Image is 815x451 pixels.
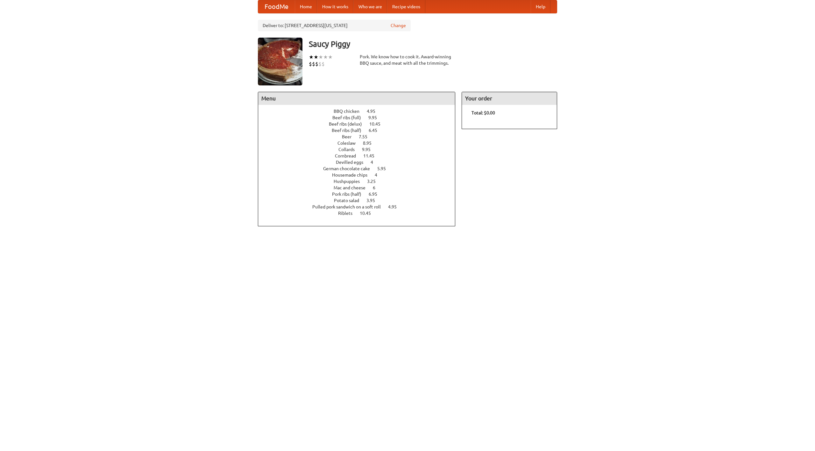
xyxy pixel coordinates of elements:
b: Total: $0.00 [471,110,495,115]
li: ★ [328,54,333,61]
span: 8.95 [363,141,378,146]
span: Potato salad [334,198,365,203]
img: angular.jpg [258,38,302,85]
a: Potato salad 3.95 [334,198,387,203]
span: 4.95 [388,204,403,209]
div: Deliver to: [STREET_ADDRESS][US_STATE] [258,20,411,31]
span: 3.25 [367,179,382,184]
a: FoodMe [258,0,295,13]
span: Pork ribs (half) [332,192,368,197]
a: Beer 7.55 [342,134,379,139]
span: 6 [373,185,382,190]
span: German chocolate cake [323,166,376,171]
span: Hushpuppies [334,179,366,184]
a: Coleslaw 8.95 [337,141,383,146]
span: 3.95 [366,198,381,203]
li: $ [315,61,318,68]
a: BBQ chicken 4.95 [334,109,387,114]
a: Who we are [353,0,387,13]
a: How it works [317,0,353,13]
span: Housemade chips [332,172,374,178]
a: Beef ribs (half) 6.45 [332,128,389,133]
span: 9.95 [362,147,377,152]
li: ★ [318,54,323,61]
span: Beer [342,134,358,139]
li: $ [318,61,322,68]
span: Collards [338,147,361,152]
span: 6.95 [369,192,384,197]
h4: Menu [258,92,455,105]
a: Hushpuppies 3.25 [334,179,387,184]
span: 9.95 [368,115,383,120]
a: Riblets 10.45 [338,211,383,216]
li: ★ [309,54,314,61]
a: Mac and cheese 6 [334,185,387,190]
span: 4.95 [367,109,382,114]
a: Help [531,0,550,13]
a: Change [391,22,406,29]
li: ★ [323,54,328,61]
a: Pulled pork sandwich on a soft roll 4.95 [312,204,408,209]
h4: Your order [462,92,557,105]
li: $ [312,61,315,68]
span: Devilled eggs [336,160,370,165]
a: Beef ribs (delux) 10.45 [329,121,392,127]
a: German chocolate cake 5.95 [323,166,398,171]
a: Cornbread 11.45 [335,153,386,158]
li: $ [322,61,325,68]
span: 4 [375,172,384,178]
span: 10.45 [369,121,387,127]
span: Beef ribs (full) [332,115,367,120]
span: 10.45 [360,211,377,216]
span: Cornbread [335,153,362,158]
h3: Saucy Piggy [309,38,557,50]
span: Riblets [338,211,359,216]
span: Beef ribs (half) [332,128,368,133]
span: 7.55 [359,134,374,139]
a: Recipe videos [387,0,425,13]
span: Beef ribs (delux) [329,121,368,127]
span: Pulled pork sandwich on a soft roll [312,204,387,209]
a: Beef ribs (full) 9.95 [332,115,389,120]
span: 11.45 [363,153,381,158]
a: Collards 9.95 [338,147,382,152]
a: Devilled eggs 4 [336,160,385,165]
li: ★ [314,54,318,61]
li: $ [309,61,312,68]
span: 6.45 [369,128,384,133]
a: Pork ribs (half) 6.95 [332,192,389,197]
span: 5.95 [377,166,392,171]
span: BBQ chicken [334,109,366,114]
div: Pork. We know how to cook it. Award-winning BBQ sauce, and meat with all the trimmings. [360,54,455,66]
span: 4 [371,160,379,165]
span: Coleslaw [337,141,362,146]
span: Mac and cheese [334,185,372,190]
a: Housemade chips 4 [332,172,389,178]
a: Home [295,0,317,13]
